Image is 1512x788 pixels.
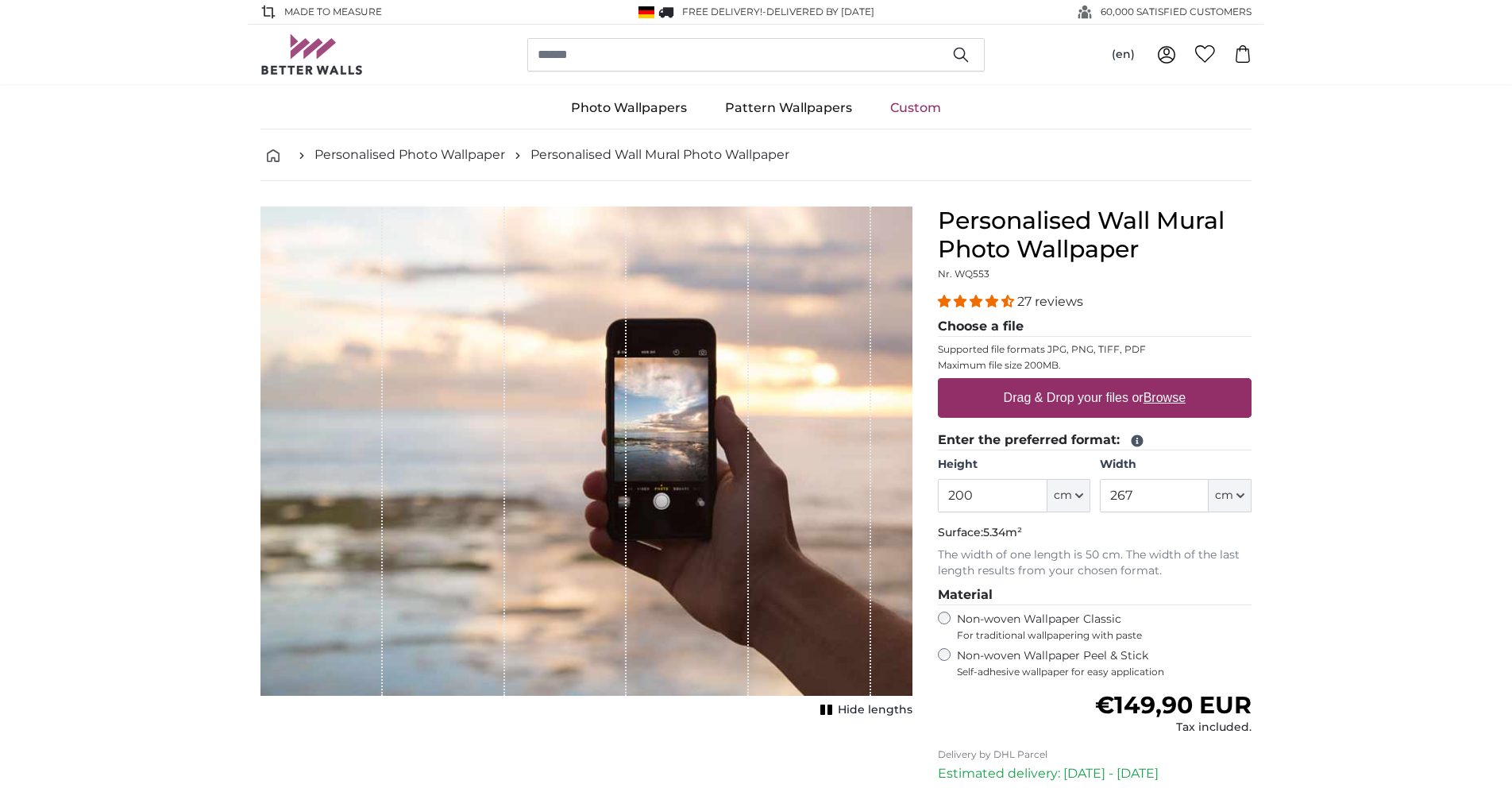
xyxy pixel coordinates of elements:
[838,702,912,718] span: Hide lengths
[706,87,871,129] a: Pattern Wallpapers
[816,699,912,721] button: Hide lengths
[983,525,1022,539] span: 5.34m²
[1099,41,1147,69] button: (en)
[938,294,1017,309] span: 4.41 stars
[938,585,1252,605] legend: Material
[682,6,762,17] span: FREE delivery!
[1209,479,1252,512] button: cm
[938,343,1252,356] p: Supported file formats JPG, PNG, TIFF, PDF
[284,5,382,19] span: Made to Measure
[938,748,1252,761] p: Delivery by DHL Parcel
[766,6,874,17] span: Delivered by [DATE]
[638,6,654,18] img: Germany
[1047,479,1090,512] button: cm
[938,268,989,280] span: Nr. WQ553
[938,764,1252,783] p: Estimated delivery: [DATE] - [DATE]
[260,34,364,75] img: Betterwalls
[938,207,1252,264] h1: Personalised Wall Mural Photo Wallpaper
[260,129,1252,181] nav: breadcrumbs
[938,457,1090,473] label: Height
[957,612,1252,642] label: Non-woven Wallpaper Classic
[957,629,1252,642] span: For traditional wallpapering with paste
[957,666,1252,678] span: Self-adhesive wallpaper for easy application
[1101,5,1252,19] span: 60,000 SATISFIED CUSTOMERS
[938,359,1252,372] p: Maximum file size 200MB.
[1144,391,1186,404] u: Browse
[938,547,1252,579] p: The width of one length is 50 cm. The width of the last length results from your chosen format.
[1100,457,1252,473] label: Width
[260,207,912,721] div: 1 of 1
[938,317,1252,337] legend: Choose a file
[1054,488,1072,504] span: cm
[314,145,505,164] a: Personalised Photo Wallpaper
[871,87,960,129] a: Custom
[1095,720,1252,736] div: Tax included.
[1215,488,1233,504] span: cm
[530,145,789,164] a: Personalised Wall Mural Photo Wallpaper
[938,431,1252,450] legend: Enter the preferred format:
[1095,690,1252,720] span: €149,90 EUR
[997,382,1192,414] label: Drag & Drop your files or
[957,648,1252,678] label: Non-woven Wallpaper Peel & Stick
[1017,294,1083,309] span: 27 reviews
[552,87,706,129] a: Photo Wallpapers
[762,6,874,17] span: -
[938,525,1252,541] p: Surface:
